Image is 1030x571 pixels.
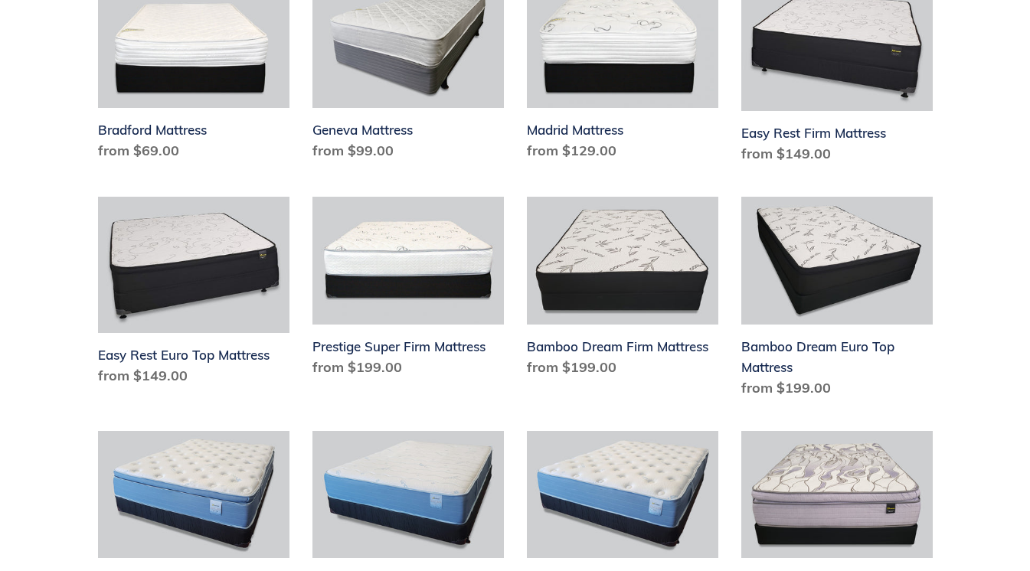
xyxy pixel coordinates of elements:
[98,197,289,392] a: Easy Rest Euro Top Mattress
[741,197,933,404] a: Bamboo Dream Euro Top Mattress
[527,197,718,383] a: Bamboo Dream Firm Mattress
[312,197,504,383] a: Prestige Super Firm Mattress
